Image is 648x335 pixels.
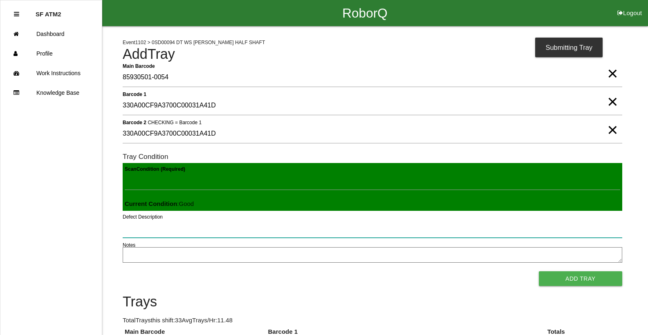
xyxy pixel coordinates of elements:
span: Clear Input [607,114,618,130]
span: Clear Input [607,57,618,74]
h4: Trays [123,294,622,310]
a: Knowledge Base [0,83,102,103]
button: Add Tray [539,271,622,286]
h6: Tray Condition [123,153,622,161]
span: : Good [125,200,194,207]
input: Required [123,68,622,87]
span: CHECKING = Barcode 1 [148,119,202,125]
h4: Add Tray [123,47,622,62]
b: Barcode 2 [123,119,146,125]
b: Scan Condition (Required) [125,166,185,172]
span: Clear Input [607,85,618,102]
a: Work Instructions [0,63,102,83]
label: Notes [123,241,135,249]
div: Close [14,4,19,24]
b: Barcode 1 [123,91,146,97]
p: SF ATM2 [36,4,61,18]
b: Main Barcode [123,63,155,69]
p: Total Trays this shift: 33 Avg Trays /Hr: 11.48 [123,316,622,325]
label: Defect Description [123,213,163,221]
a: Profile [0,44,102,63]
span: Event 1102 > 0SD00094 DT WS [PERSON_NAME] HALF SHAFT [123,40,265,45]
b: Current Condition [125,200,177,207]
div: Submitting Tray [535,38,603,57]
a: Dashboard [0,24,102,44]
